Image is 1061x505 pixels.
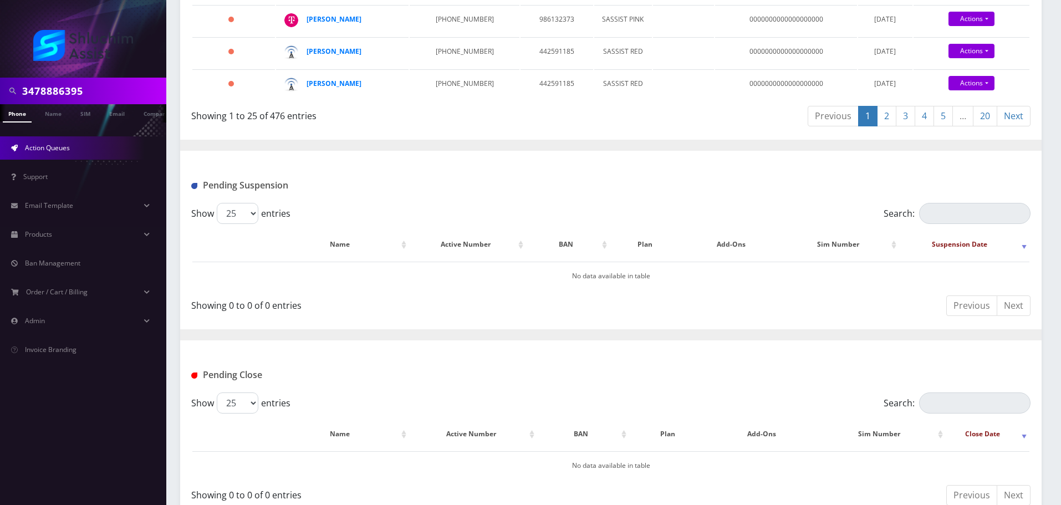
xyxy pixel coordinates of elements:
[307,79,361,88] a: [PERSON_NAME]
[884,203,1031,224] label: Search:
[307,47,361,56] a: [PERSON_NAME]
[527,228,610,261] th: BAN: activate to sort column ascending
[715,37,857,68] td: 0000000000000000000
[22,80,164,101] input: Search in Company
[611,228,679,261] th: Plan
[521,37,593,68] td: 442591185
[874,79,896,88] span: [DATE]
[410,418,537,450] th: Active Number: activate to sort column ascending
[23,172,48,181] span: Support
[410,5,519,36] td: [PHONE_NUMBER]
[630,418,705,450] th: Plan
[877,106,896,126] a: 2
[277,418,409,450] th: Name: activate to sort column ascending
[915,106,934,126] a: 4
[594,69,652,100] td: SASSIST RED
[191,180,460,191] h1: Pending Suspension
[39,104,67,121] a: Name
[818,418,945,450] th: Sim Number: activate to sort column ascending
[934,106,953,126] a: 5
[874,47,896,56] span: [DATE]
[973,106,997,126] a: 20
[191,294,603,312] div: Showing 0 to 0 of 0 entries
[715,5,857,36] td: 0000000000000000000
[884,392,1031,414] label: Search:
[538,418,629,450] th: BAN: activate to sort column ascending
[26,287,88,297] span: Order / Cart / Billing
[594,5,652,36] td: SASSIST PINK
[3,104,32,123] a: Phone
[680,228,782,261] th: Add-Ons
[217,203,258,224] select: Showentries
[191,203,290,224] label: Show entries
[946,295,997,316] a: Previous
[410,228,526,261] th: Active Number: activate to sort column ascending
[521,5,593,36] td: 986132373
[874,14,896,24] span: [DATE]
[192,451,1029,480] td: No data available in table
[191,392,290,414] label: Show entries
[25,201,73,210] span: Email Template
[25,143,70,152] span: Action Queues
[192,262,1029,290] td: No data available in table
[919,392,1031,414] input: Search:
[900,228,1029,261] th: Suspension Date: activate to sort column ascending
[25,258,80,268] span: Ban Management
[594,37,652,68] td: SASSIST RED
[25,229,52,239] span: Products
[191,373,197,379] img: Pending Close
[952,106,973,126] a: …
[521,69,593,100] td: 442591185
[706,418,818,450] th: Add-Ons
[410,69,519,100] td: [PHONE_NUMBER]
[191,183,197,189] img: Pending Suspension
[948,44,994,58] a: Actions
[33,30,133,61] img: Shluchim Assist
[277,228,409,261] th: Name: activate to sort column ascending
[191,105,603,123] div: Showing 1 to 25 of 476 entries
[808,106,859,126] a: Previous
[858,106,878,126] a: 1
[104,104,130,121] a: Email
[75,104,96,121] a: SIM
[948,76,994,90] a: Actions
[947,418,1029,450] th: Close Date: activate to sort column ascending
[25,345,76,354] span: Invoice Branding
[307,14,361,24] a: [PERSON_NAME]
[783,228,899,261] th: Sim Number: activate to sort column ascending
[191,370,460,380] h1: Pending Close
[138,104,175,121] a: Company
[948,12,994,26] a: Actions
[410,37,519,68] td: [PHONE_NUMBER]
[191,484,603,502] div: Showing 0 to 0 of 0 entries
[217,392,258,414] select: Showentries
[919,203,1031,224] input: Search:
[896,106,915,126] a: 3
[25,316,45,325] span: Admin
[715,69,857,100] td: 0000000000000000000
[997,106,1031,126] a: Next
[997,295,1031,316] a: Next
